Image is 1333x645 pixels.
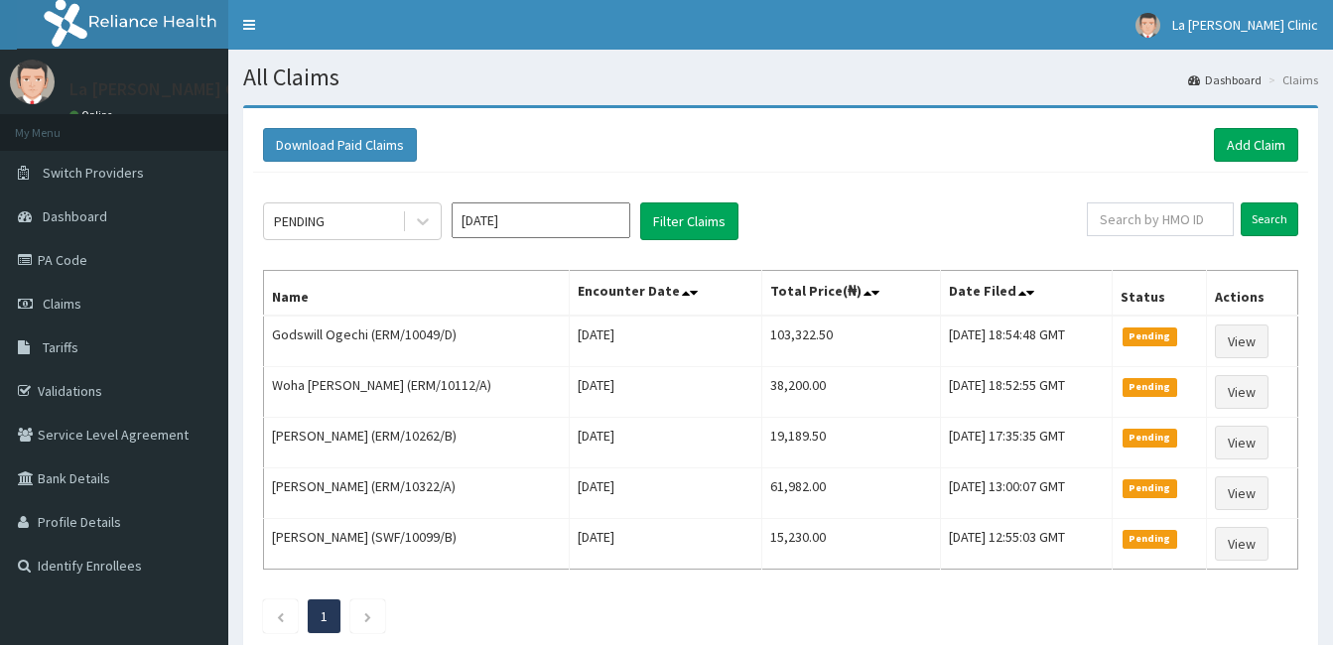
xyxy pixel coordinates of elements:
[1241,202,1298,236] input: Search
[276,607,285,625] a: Previous page
[1123,479,1177,497] span: Pending
[243,64,1318,90] h1: All Claims
[940,271,1112,317] th: Date Filed
[1172,16,1318,34] span: La [PERSON_NAME] Clinic
[264,418,570,468] td: [PERSON_NAME] (ERM/10262/B)
[940,316,1112,367] td: [DATE] 18:54:48 GMT
[264,316,570,367] td: Godswill Ogechi (ERM/10049/D)
[569,271,761,317] th: Encounter Date
[1087,202,1234,236] input: Search by HMO ID
[43,164,144,182] span: Switch Providers
[1264,71,1318,88] li: Claims
[1214,128,1298,162] a: Add Claim
[1215,426,1268,459] a: View
[363,607,372,625] a: Next page
[452,202,630,238] input: Select Month and Year
[264,367,570,418] td: Woha [PERSON_NAME] (ERM/10112/A)
[1123,327,1177,345] span: Pending
[69,80,267,98] p: La [PERSON_NAME] Clinic
[1135,13,1160,38] img: User Image
[43,338,78,356] span: Tariffs
[10,60,55,104] img: User Image
[43,207,107,225] span: Dashboard
[940,367,1112,418] td: [DATE] 18:52:55 GMT
[569,418,761,468] td: [DATE]
[1123,429,1177,447] span: Pending
[1215,527,1268,561] a: View
[761,367,940,418] td: 38,200.00
[264,468,570,519] td: [PERSON_NAME] (ERM/10322/A)
[1123,530,1177,548] span: Pending
[1215,324,1268,358] a: View
[569,468,761,519] td: [DATE]
[940,418,1112,468] td: [DATE] 17:35:35 GMT
[264,271,570,317] th: Name
[940,468,1112,519] td: [DATE] 13:00:07 GMT
[640,202,738,240] button: Filter Claims
[274,211,325,231] div: PENDING
[761,271,940,317] th: Total Price(₦)
[940,519,1112,570] td: [DATE] 12:55:03 GMT
[69,108,117,122] a: Online
[263,128,417,162] button: Download Paid Claims
[761,519,940,570] td: 15,230.00
[761,418,940,468] td: 19,189.50
[1215,476,1268,510] a: View
[569,519,761,570] td: [DATE]
[1123,378,1177,396] span: Pending
[264,519,570,570] td: [PERSON_NAME] (SWF/10099/B)
[1188,71,1262,88] a: Dashboard
[761,316,940,367] td: 103,322.50
[1215,375,1268,409] a: View
[321,607,328,625] a: Page 1 is your current page
[1207,271,1298,317] th: Actions
[1112,271,1206,317] th: Status
[569,316,761,367] td: [DATE]
[569,367,761,418] td: [DATE]
[43,295,81,313] span: Claims
[761,468,940,519] td: 61,982.00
